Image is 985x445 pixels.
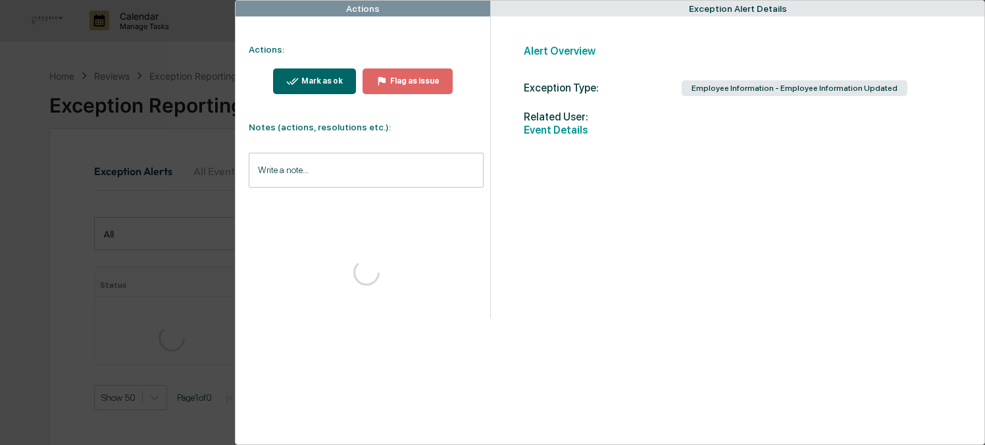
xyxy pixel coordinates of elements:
div: Employee Information - Employee Information Updated [682,80,907,96]
strong: Actions: [249,44,284,55]
div: Actions [346,3,380,14]
div: Exception Type: [524,82,682,94]
button: Flag as issue [363,68,453,94]
strong: Notes (actions, resolutions etc.): [249,122,391,132]
div: Mark as ok [299,76,343,86]
h2: Event Details [524,124,965,136]
div: Flag as issue [388,76,440,86]
button: Mark as ok [273,68,356,94]
span: Related User: [524,111,682,123]
div: Exception Alert Details [689,3,787,14]
h2: Alert Overview [524,45,965,57]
